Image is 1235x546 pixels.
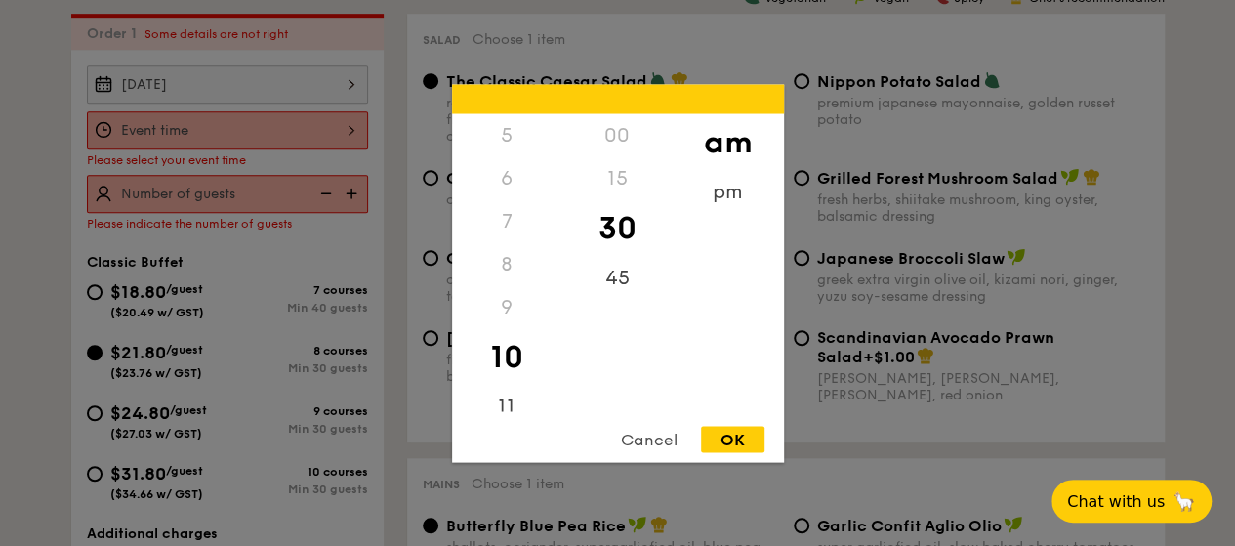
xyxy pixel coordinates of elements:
div: 7 [452,199,562,242]
div: pm [673,170,783,213]
div: 15 [562,156,673,199]
div: 5 [452,113,562,156]
button: Chat with us🦙 [1051,480,1212,523]
div: 9 [452,285,562,328]
div: 11 [452,385,562,428]
div: Cancel [601,426,697,452]
span: 🦙 [1173,490,1196,513]
span: Chat with us [1067,492,1165,511]
div: am [673,113,783,170]
div: 8 [452,242,562,285]
div: 6 [452,156,562,199]
div: 45 [562,256,673,299]
div: 10 [452,328,562,385]
div: 30 [562,199,673,256]
div: 00 [562,113,673,156]
div: OK [701,426,764,452]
